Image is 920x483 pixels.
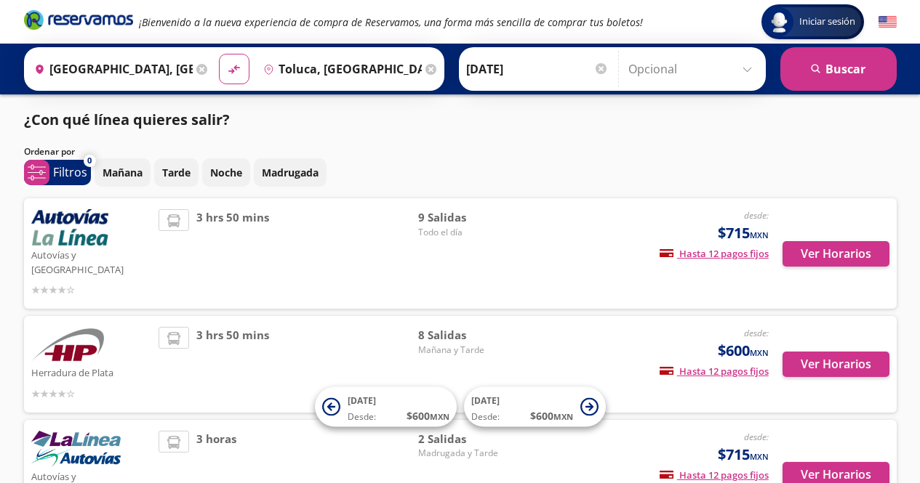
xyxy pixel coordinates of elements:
small: MXN [553,411,573,422]
button: 0Filtros [24,160,91,185]
p: Tarde [162,165,191,180]
span: 3 hrs 50 mins [196,327,269,402]
button: Mañana [95,158,151,187]
span: Hasta 12 pagos fijos [660,365,769,378]
input: Opcional [628,51,759,87]
em: desde: [744,209,769,222]
span: 2 Salidas [418,431,520,447]
span: $600 [718,340,769,362]
small: MXN [750,451,769,462]
img: Herradura de Plata [31,327,104,363]
img: Autovías y La Línea [31,209,108,245]
span: Madrugada y Tarde [418,447,520,460]
span: Desde: [348,410,376,423]
input: Buscar Destino [257,51,422,87]
span: $715 [718,444,769,466]
p: Autovías y [GEOGRAPHIC_DATA] [31,245,152,277]
span: $ 600 [407,408,449,423]
button: Noche [202,158,250,187]
p: ¿Con qué línea quieres salir? [24,109,230,131]
em: ¡Bienvenido a la nueva experiencia de compra de Reservamos, una forma más sencilla de comprar tus... [139,15,643,29]
span: 3 hrs 50 mins [196,209,269,298]
span: 8 Salidas [418,327,520,344]
button: Ver Horarios [783,352,889,377]
button: [DATE]Desde:$600MXN [464,387,606,427]
span: $715 [718,222,769,244]
span: Hasta 12 pagos fijos [660,468,769,482]
button: [DATE]Desde:$600MXN [315,387,457,427]
p: Madrugada [262,165,319,180]
em: desde: [744,327,769,339]
small: MXN [430,411,449,422]
span: Iniciar sesión [793,15,861,29]
button: Ver Horarios [783,241,889,267]
p: Ordenar por [24,145,75,158]
button: English [879,13,897,31]
p: Noche [210,165,242,180]
button: Buscar [780,47,897,91]
p: Filtros [53,163,87,181]
small: MXN [750,230,769,240]
span: Desde: [471,410,500,423]
p: Mañana [103,165,143,180]
span: [DATE] [348,394,376,407]
span: 9 Salidas [418,209,520,226]
img: Autovías y La Línea [31,431,121,467]
span: Hasta 12 pagos fijos [660,247,769,260]
input: Buscar Origen [28,51,193,87]
button: Tarde [154,158,199,187]
button: Madrugada [254,158,327,187]
p: Herradura de Plata [31,363,152,381]
input: Elegir Fecha [466,51,609,87]
span: Mañana y Tarde [418,344,520,357]
a: Brand Logo [24,9,133,35]
span: $ 600 [530,408,573,423]
span: [DATE] [471,394,500,407]
i: Brand Logo [24,9,133,31]
em: desde: [744,431,769,443]
span: 0 [87,155,92,167]
small: MXN [750,347,769,358]
span: Todo el día [418,226,520,239]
